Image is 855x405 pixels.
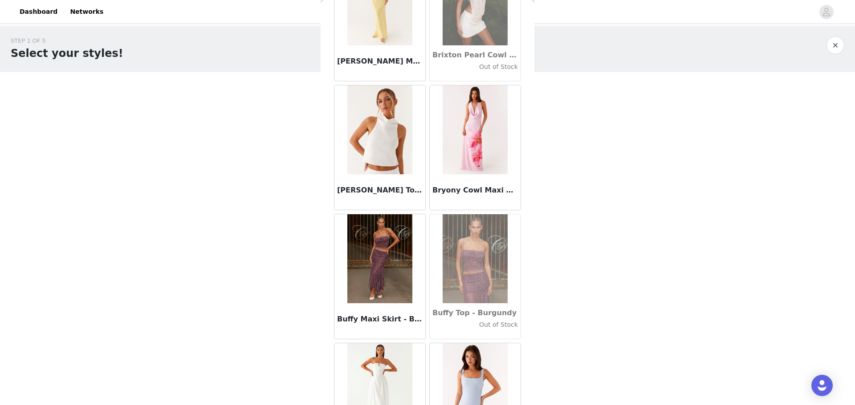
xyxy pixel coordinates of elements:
[432,62,518,72] h4: Out of Stock
[14,2,63,22] a: Dashboard
[443,85,507,174] img: Bryony Cowl Maxi Dress - Pink
[337,185,423,196] h3: [PERSON_NAME] Top - White
[11,45,123,61] h1: Select your styles!
[347,85,412,174] img: Brookie Satin Top - White
[432,308,518,318] h3: Buffy Top - Burgundy
[337,56,423,67] h3: [PERSON_NAME] Maxi Dress - Pastel Yellow
[432,185,518,196] h3: Bryony Cowl Maxi Dress - Pink
[432,320,518,329] h4: Out of Stock
[432,50,518,60] h3: Brixton Pearl Cowl Neck Halter Top - Pearl
[443,214,507,303] img: Buffy Top - Burgundy
[65,2,109,22] a: Networks
[347,214,412,303] img: Buffy Maxi Skirt - Burgundy
[11,36,123,45] div: STEP 1 OF 5
[337,314,423,325] h3: Buffy Maxi Skirt - Burgundy
[822,5,831,19] div: avatar
[811,375,833,396] div: Open Intercom Messenger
